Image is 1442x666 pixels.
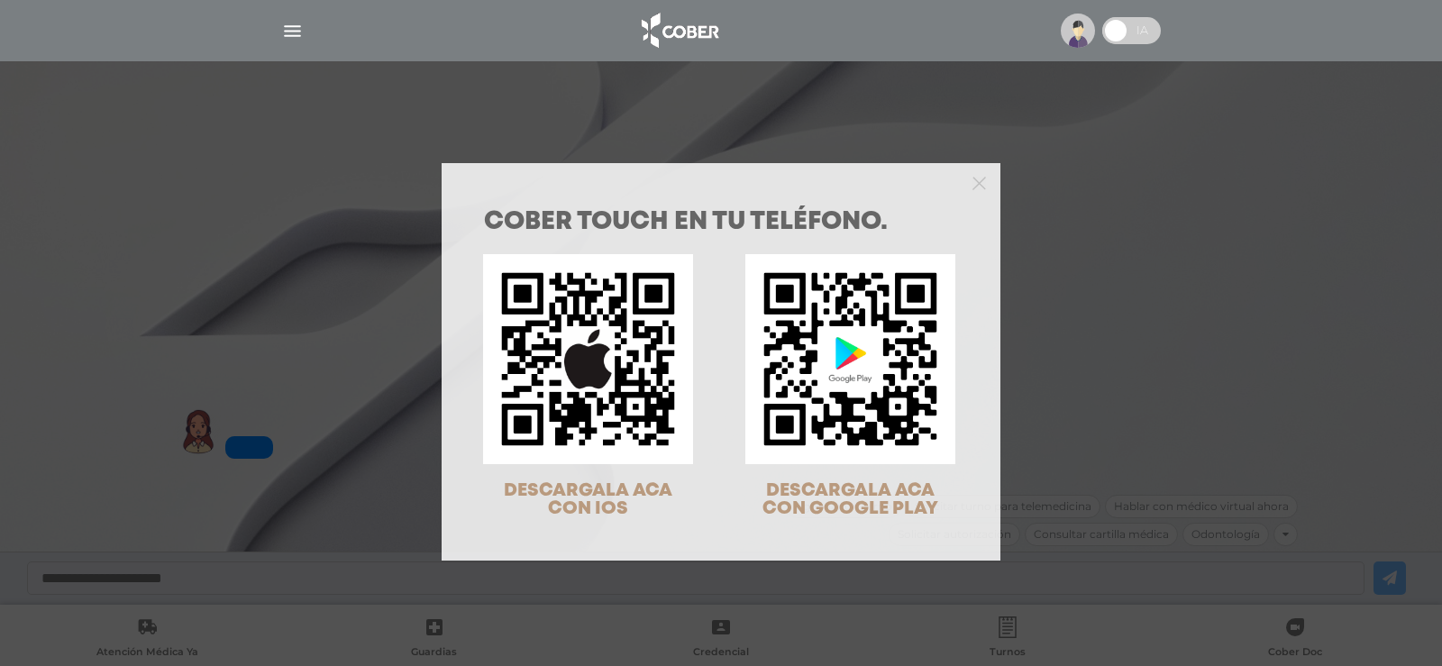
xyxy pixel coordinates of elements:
span: DESCARGALA ACA CON GOOGLE PLAY [762,482,938,517]
h1: COBER TOUCH en tu teléfono. [484,210,958,235]
img: qr-code [745,254,955,464]
img: qr-code [483,254,693,464]
span: DESCARGALA ACA CON IOS [504,482,672,517]
button: Close [972,174,986,190]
